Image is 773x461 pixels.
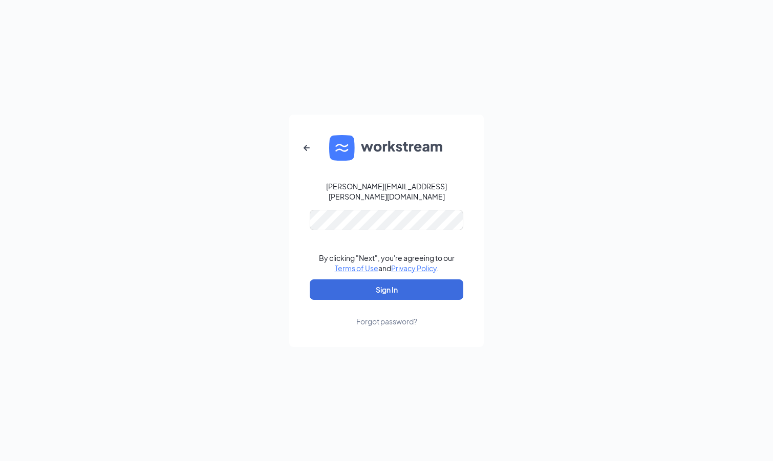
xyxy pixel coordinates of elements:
div: Forgot password? [356,316,417,326]
button: Sign In [310,279,463,300]
a: Privacy Policy [391,264,437,273]
a: Forgot password? [356,300,417,326]
button: ArrowLeftNew [294,136,319,160]
div: [PERSON_NAME][EMAIL_ADDRESS][PERSON_NAME][DOMAIN_NAME] [310,181,463,202]
div: By clicking "Next", you're agreeing to our and . [319,253,455,273]
img: WS logo and Workstream text [329,135,444,161]
svg: ArrowLeftNew [300,142,313,154]
a: Terms of Use [335,264,378,273]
